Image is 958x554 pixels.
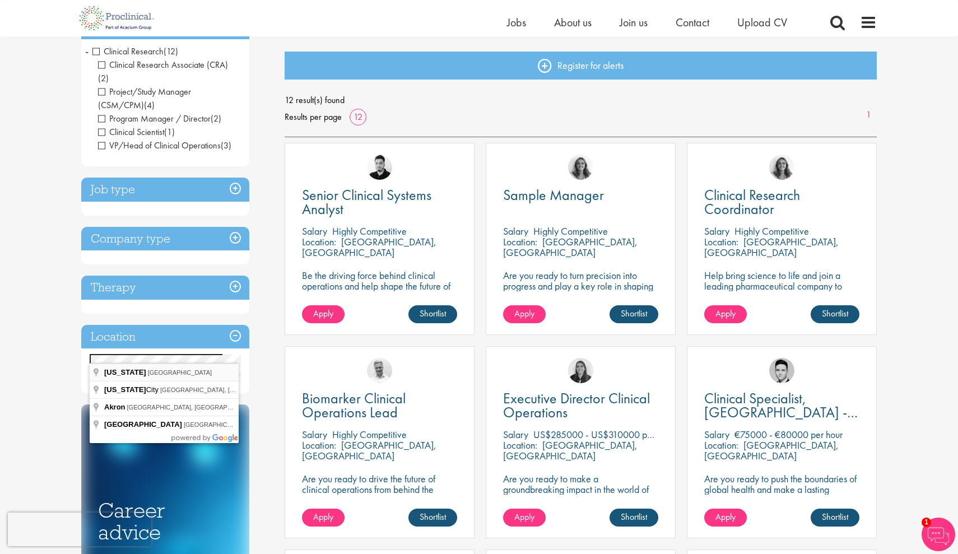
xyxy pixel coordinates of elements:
[769,155,794,180] img: Jackie Cerchio
[92,45,164,57] span: Clinical Research
[503,185,604,204] span: Sample Manager
[610,509,658,527] a: Shortlist
[704,389,858,436] span: Clinical Specialist, [GEOGRAPHIC_DATA] - Cardiac
[104,403,125,411] span: Akron
[104,368,146,376] span: [US_STATE]
[503,225,528,238] span: Salary
[503,188,658,202] a: Sample Manager
[514,511,534,523] span: Apply
[81,178,249,202] h3: Job type
[811,305,859,323] a: Shortlist
[164,126,175,138] span: (1)
[302,439,336,451] span: Location:
[769,358,794,383] img: Connor Lynes
[302,428,327,441] span: Salary
[313,308,333,319] span: Apply
[568,155,593,180] img: Jackie Cerchio
[408,305,457,323] a: Shortlist
[302,305,345,323] a: Apply
[98,139,231,151] span: VP/Head of Clinical Operations
[302,185,431,218] span: Senior Clinical Systems Analyst
[144,99,155,111] span: (4)
[85,43,89,59] span: -
[514,308,534,319] span: Apply
[302,389,406,422] span: Biomarker Clinical Operations Lead
[704,235,738,248] span: Location:
[704,305,747,323] a: Apply
[503,235,638,259] p: [GEOGRAPHIC_DATA], [GEOGRAPHIC_DATA]
[160,387,292,393] span: [GEOGRAPHIC_DATA], [GEOGRAPHIC_DATA]
[610,305,658,323] a: Shortlist
[302,392,457,420] a: Biomarker Clinical Operations Lead
[503,473,658,527] p: Are you ready to make a groundbreaking impact in the world of biotechnology? Join a growing compa...
[704,225,729,238] span: Salary
[568,358,593,383] a: Ciara Noble
[98,59,228,84] span: Clinical Research Associate (CRA)
[704,185,800,218] span: Clinical Research Coordinator
[332,225,407,238] p: Highly Competitive
[861,109,877,122] a: 1
[285,52,877,80] a: Register for alerts
[503,235,537,248] span: Location:
[503,428,528,441] span: Salary
[408,509,457,527] a: Shortlist
[313,511,333,523] span: Apply
[332,428,407,441] p: Highly Competitive
[620,15,648,30] a: Join us
[734,428,843,441] p: €75000 - €80000 per hour
[81,276,249,300] h3: Therapy
[302,270,457,302] p: Be the driving force behind clinical operations and help shape the future of pharma innovation.
[704,188,859,216] a: Clinical Research Coordinator
[81,227,249,251] div: Company type
[164,45,178,57] span: (12)
[98,59,228,71] span: Clinical Research Associate (CRA)
[98,126,175,138] span: Clinical Scientist
[503,439,638,462] p: [GEOGRAPHIC_DATA], [GEOGRAPHIC_DATA]
[302,235,336,248] span: Location:
[98,139,221,151] span: VP/Head of Clinical Operations
[811,509,859,527] a: Shortlist
[104,385,160,394] span: City
[533,225,608,238] p: Highly Competitive
[503,305,546,323] a: Apply
[350,111,366,123] a: 12
[302,473,457,527] p: Are you ready to drive the future of clinical operations from behind the scenes? Looking to be in...
[98,126,164,138] span: Clinical Scientist
[533,428,682,441] p: US$285000 - US$310000 per annum
[302,188,457,216] a: Senior Clinical Systems Analyst
[98,86,191,111] span: Project/Study Manager (CSM/CPM)
[922,518,955,551] img: Chatbot
[98,113,221,124] span: Program Manager / Director
[704,392,859,420] a: Clinical Specialist, [GEOGRAPHIC_DATA] - Cardiac
[554,15,592,30] a: About us
[302,235,436,259] p: [GEOGRAPHIC_DATA], [GEOGRAPHIC_DATA]
[92,45,178,57] span: Clinical Research
[367,358,392,383] img: Joshua Bye
[98,72,109,84] span: (2)
[704,235,839,259] p: [GEOGRAPHIC_DATA], [GEOGRAPHIC_DATA]
[503,270,658,302] p: Are you ready to turn precision into progress and play a key role in shaping the future of pharma...
[704,270,859,323] p: Help bring science to life and join a leading pharmaceutical company to play a key role in delive...
[715,308,736,319] span: Apply
[8,513,151,546] iframe: reCAPTCHA
[503,389,650,422] span: Executive Director Clinical Operations
[302,225,327,238] span: Salary
[503,509,546,527] a: Apply
[367,155,392,180] img: Anderson Maldonado
[285,109,342,125] span: Results per page
[737,15,787,30] a: Upload CV
[81,325,249,349] h3: Location
[98,500,232,543] h3: Career advice
[507,15,526,30] a: Jobs
[503,392,658,420] a: Executive Director Clinical Operations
